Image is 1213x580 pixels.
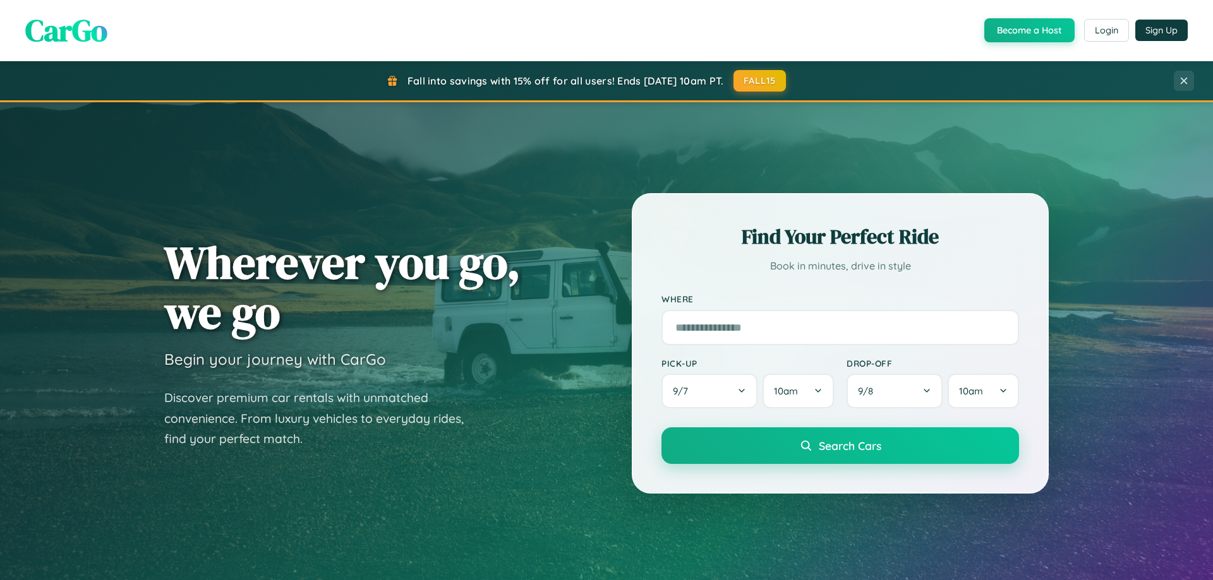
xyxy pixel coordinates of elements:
[661,358,834,369] label: Pick-up
[407,74,724,87] span: Fall into savings with 15% off for all users! Ends [DATE] 10am PT.
[164,237,521,337] h1: Wherever you go, we go
[847,374,943,408] button: 9/8
[763,374,834,408] button: 10am
[847,358,1019,369] label: Drop-off
[984,18,1075,42] button: Become a Host
[819,439,881,453] span: Search Cars
[661,257,1019,275] p: Book in minutes, drive in style
[948,374,1019,408] button: 10am
[733,70,787,92] button: FALL15
[661,374,757,408] button: 9/7
[661,427,1019,464] button: Search Cars
[774,385,798,397] span: 10am
[1084,19,1129,42] button: Login
[25,9,107,51] span: CarGo
[1135,20,1188,41] button: Sign Up
[661,223,1019,251] h2: Find Your Perfect Ride
[661,294,1019,305] label: Where
[959,385,983,397] span: 10am
[673,385,694,397] span: 9 / 7
[164,388,480,449] p: Discover premium car rentals with unmatched convenience. From luxury vehicles to everyday rides, ...
[858,385,879,397] span: 9 / 8
[164,350,386,369] h3: Begin your journey with CarGo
